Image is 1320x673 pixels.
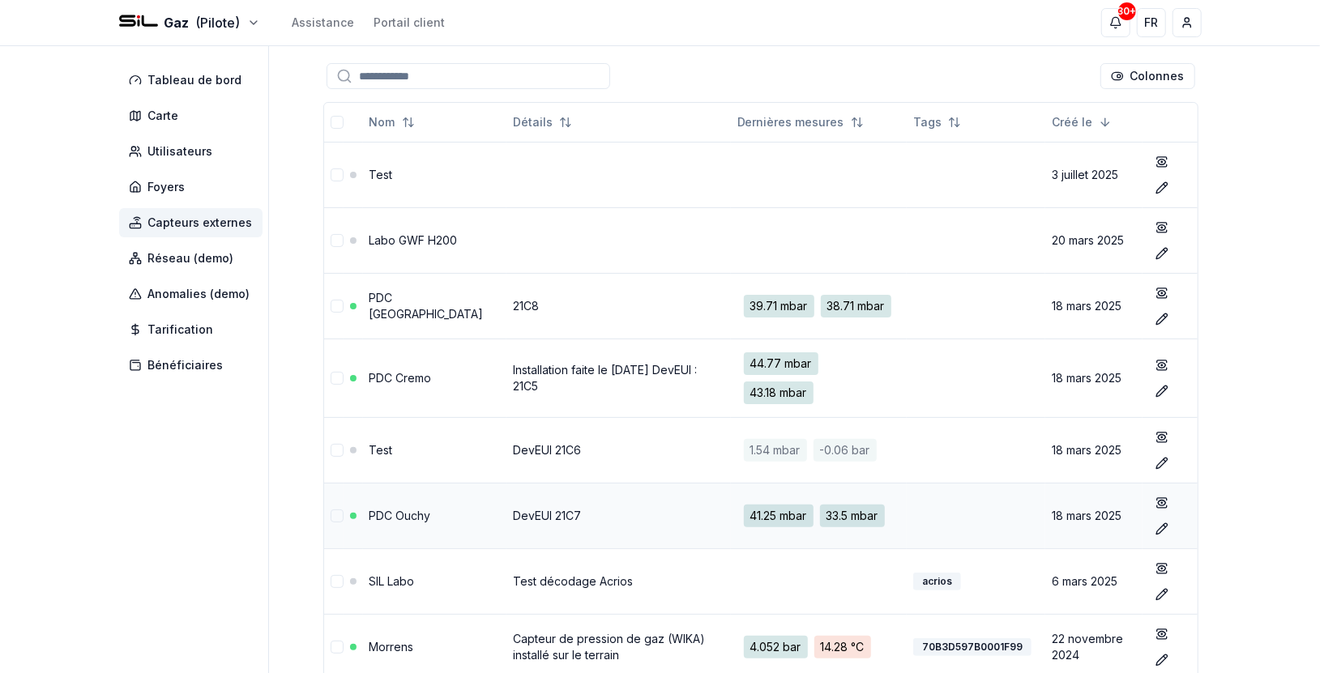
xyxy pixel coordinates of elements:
a: 44.77 mbar43.18 mbar [737,346,900,411]
td: 6 mars 2025 [1045,548,1143,614]
a: Morrens [370,640,414,654]
a: Capteur de pression de gaz (WIKA) installé sur le terrain [513,632,705,662]
button: Sélectionner la ligne [331,575,344,588]
span: Détails [513,114,553,130]
a: Test [370,168,393,181]
span: 14.28 °C [814,636,871,658]
span: Tableau de bord [148,72,242,88]
a: Test [370,443,393,457]
td: 18 mars 2025 [1045,339,1143,417]
a: PDC Ouchy [370,509,431,522]
td: 18 mars 2025 [1045,273,1143,339]
span: 33.5 mbar [820,505,885,527]
button: Sélectionner la ligne [331,641,344,654]
button: Not sorted. Click to sort ascending. [728,109,874,135]
a: 39.71 mbar38.71 mbar [737,288,900,324]
button: Sélectionner la ligne [331,372,344,385]
a: Tarification [119,315,269,344]
a: Tableau de bord [119,66,269,95]
button: Not sorted. Click to sort ascending. [503,109,582,135]
span: 41.25 mbar [744,505,814,527]
button: 30+ [1101,8,1130,37]
span: Créé le [1052,114,1092,130]
button: Not sorted. Click to sort ascending. [903,109,971,135]
a: 4.052 bar14.28 °C [737,629,900,665]
button: Sorted descending. Click to sort ascending. [1042,109,1121,135]
button: Sélectionner la ligne [331,444,344,457]
button: Sélectionner la ligne [331,509,344,522]
span: Dernières mesures [737,114,844,130]
button: Sélectionner la ligne [331,300,344,313]
a: SIL Labo [370,574,415,588]
a: DevEUI 21C7 [513,509,581,522]
button: Cocher les colonnes [1100,63,1195,89]
a: Test décodage Acrios [513,574,633,588]
button: Sélectionner la ligne [331,168,344,181]
span: FR [1144,15,1158,31]
a: Installation faite le [DATE] DevEUI : 21C5 [513,363,697,393]
button: Gaz(Pilote) [119,13,260,32]
a: 41.25 mbar33.5 mbar [737,498,900,534]
span: Nom [370,114,395,130]
span: Foyers [148,179,186,195]
a: Utilisateurs [119,137,269,166]
a: Assistance [293,15,355,31]
button: FR [1137,8,1166,37]
span: Utilisateurs [148,143,213,160]
a: Carte [119,101,269,130]
div: acrios [913,573,961,590]
button: Tout sélectionner [331,116,344,129]
a: 21C8 [513,299,539,313]
td: 3 juillet 2025 [1045,142,1143,207]
a: Portail client [374,15,446,31]
span: 4.052 bar [744,636,808,658]
span: Gaz [164,13,190,32]
a: PDC Cremo [370,371,432,385]
td: 18 mars 2025 [1045,483,1143,548]
a: Capteurs externes [119,208,269,237]
td: 18 mars 2025 [1045,417,1143,483]
a: Anomalies (demo) [119,279,269,309]
span: 1.54 mbar [744,439,807,462]
a: Labo GWF H200 [370,233,458,247]
span: (Pilote) [196,13,241,32]
td: 20 mars 2025 [1045,207,1143,273]
button: Sélectionner la ligne [331,234,344,247]
span: Tags [913,114,942,130]
button: Not sorted. Click to sort ascending. [360,109,425,135]
a: Foyers [119,173,269,202]
span: Bénéficiaires [148,357,224,373]
span: 44.77 mbar [744,352,818,375]
span: Anomalies (demo) [148,286,250,302]
a: Bénéficiaires [119,351,269,380]
a: 1.54 mbar-0.06 bar [737,432,900,468]
img: SIL - Gaz Logo [119,3,158,42]
span: -0.06 bar [814,439,877,462]
span: Capteurs externes [148,215,253,231]
span: 39.71 mbar [744,295,814,317]
a: DevEUI 21C6 [513,443,581,457]
span: Carte [148,108,179,124]
a: PDC [GEOGRAPHIC_DATA] [370,291,484,321]
div: 30+ [1118,2,1136,20]
span: Tarification [148,322,214,338]
div: 70B3D597B0001F99 [913,638,1032,656]
a: Réseau (demo) [119,244,269,273]
span: 38.71 mbar [821,295,891,317]
span: Réseau (demo) [148,250,234,266]
span: 43.18 mbar [744,381,814,404]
